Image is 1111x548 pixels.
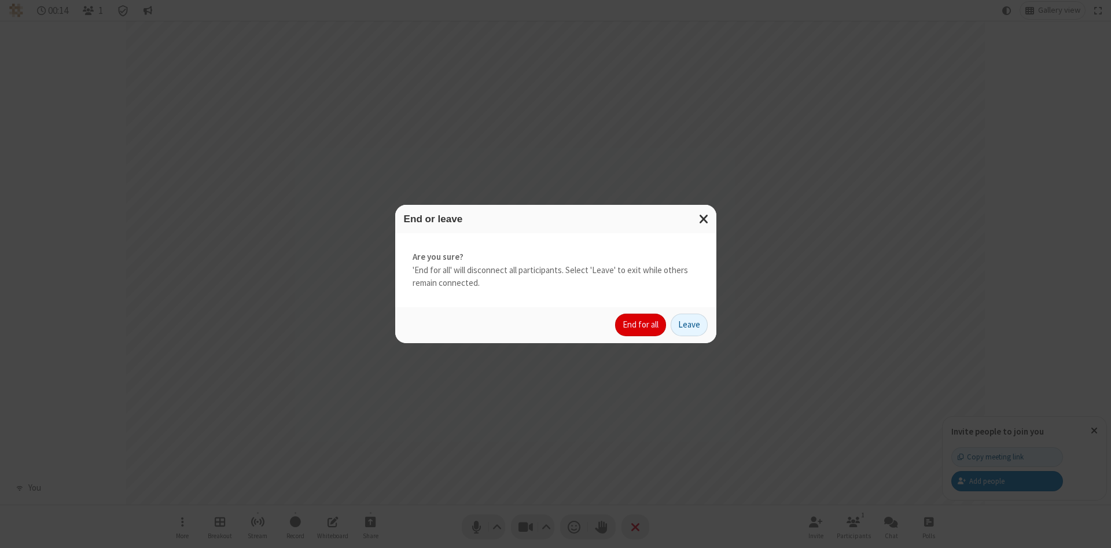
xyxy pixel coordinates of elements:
strong: Are you sure? [413,251,699,264]
div: 'End for all' will disconnect all participants. Select 'Leave' to exit while others remain connec... [395,233,716,307]
button: End for all [615,314,666,337]
button: Leave [671,314,708,337]
h3: End or leave [404,214,708,225]
button: Close modal [692,205,716,233]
